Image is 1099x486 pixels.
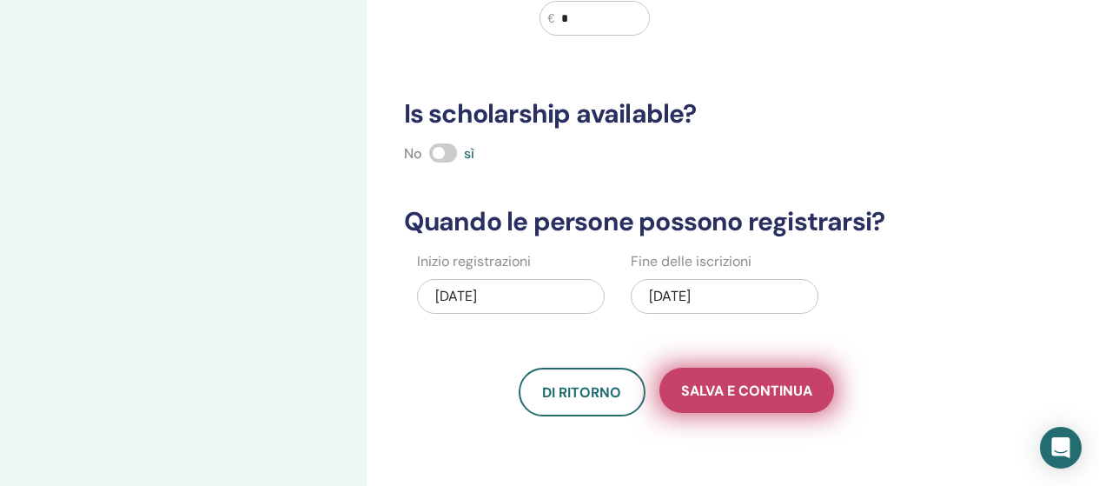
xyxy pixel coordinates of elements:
span: Salva e continua [681,382,812,400]
label: Inizio registrazioni [417,251,531,272]
h3: Quando le persone possono registrarsi? [394,206,959,237]
span: € [547,10,554,28]
label: Fine delle iscrizioni [631,251,751,272]
span: Di ritorno [542,383,621,402]
div: Open Intercom Messenger [1040,427,1082,469]
span: sì [464,144,474,163]
h3: Is scholarship available? [394,98,959,130]
span: No [404,144,422,163]
button: Di ritorno [519,368,645,416]
div: [DATE] [417,279,605,314]
div: [DATE] [631,279,818,314]
button: Salva e continua [659,368,834,413]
